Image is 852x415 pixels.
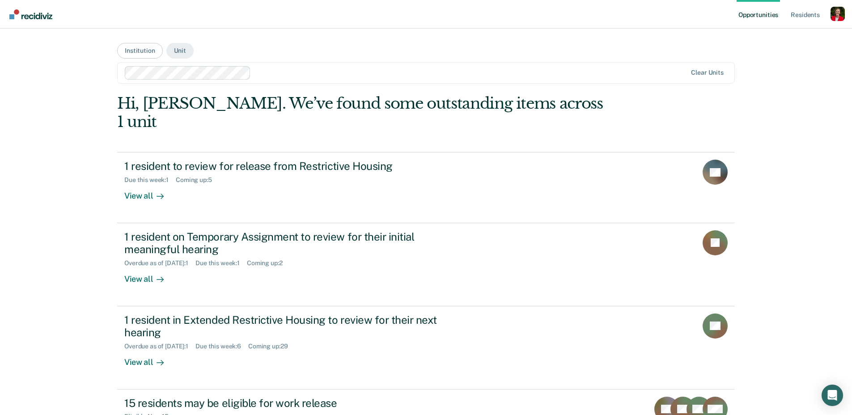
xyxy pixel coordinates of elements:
[166,43,194,59] button: Unit
[117,223,735,306] a: 1 resident on Temporary Assignment to review for their initial meaningful hearingOverdue as of [D...
[124,313,438,339] div: 1 resident in Extended Restrictive Housing to review for their next hearing
[124,160,438,173] div: 1 resident to review for release from Restrictive Housing
[124,350,174,368] div: View all
[822,385,843,406] div: Open Intercom Messenger
[124,267,174,284] div: View all
[248,343,295,350] div: Coming up : 29
[124,184,174,201] div: View all
[117,43,162,59] button: Institution
[117,94,611,131] div: Hi, [PERSON_NAME]. We’ve found some outstanding items across 1 unit
[124,176,176,184] div: Due this week : 1
[9,9,52,19] img: Recidiviz
[124,397,438,410] div: 15 residents may be eligible for work release
[176,176,219,184] div: Coming up : 5
[831,7,845,21] button: Profile dropdown button
[195,259,247,267] div: Due this week : 1
[117,306,735,390] a: 1 resident in Extended Restrictive Housing to review for their next hearingOverdue as of [DATE]:1...
[117,152,735,223] a: 1 resident to review for release from Restrictive HousingDue this week:1Coming up:5View all
[247,259,290,267] div: Coming up : 2
[124,230,438,256] div: 1 resident on Temporary Assignment to review for their initial meaningful hearing
[195,343,248,350] div: Due this week : 6
[124,343,195,350] div: Overdue as of [DATE] : 1
[124,259,195,267] div: Overdue as of [DATE] : 1
[691,69,724,76] div: Clear units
